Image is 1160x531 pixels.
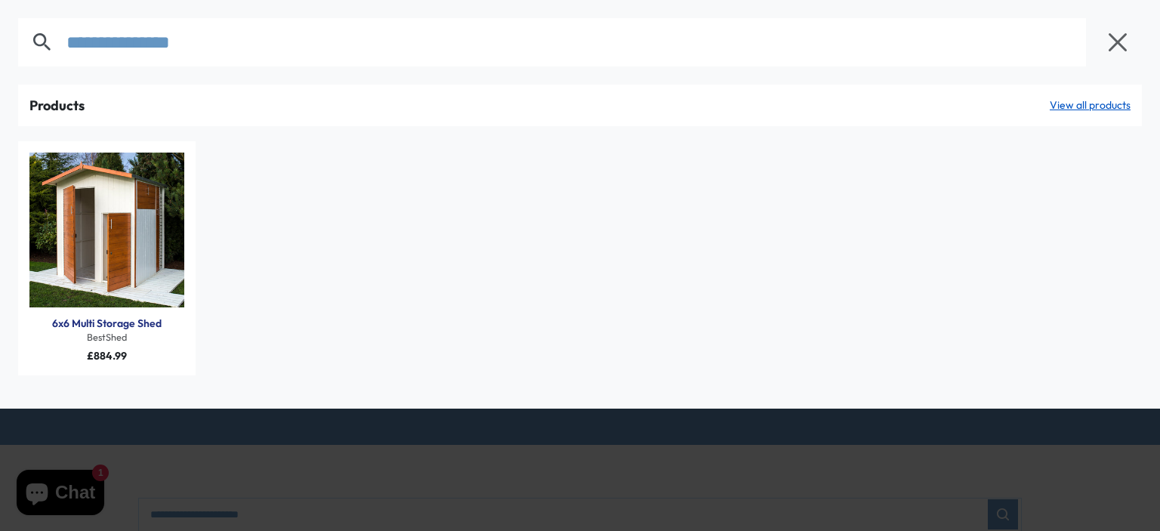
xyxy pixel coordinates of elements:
div: Products [29,96,85,115]
div: 6x6 Multi Storage Shed [29,316,184,332]
a: 6x6 Multi Storage Shed [52,316,162,332]
a: Products: 6x6 Multi Storage Shed [29,153,184,307]
a: View all products [1050,98,1131,113]
span: £884.99 [87,349,127,363]
div: BestShed [29,331,184,344]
